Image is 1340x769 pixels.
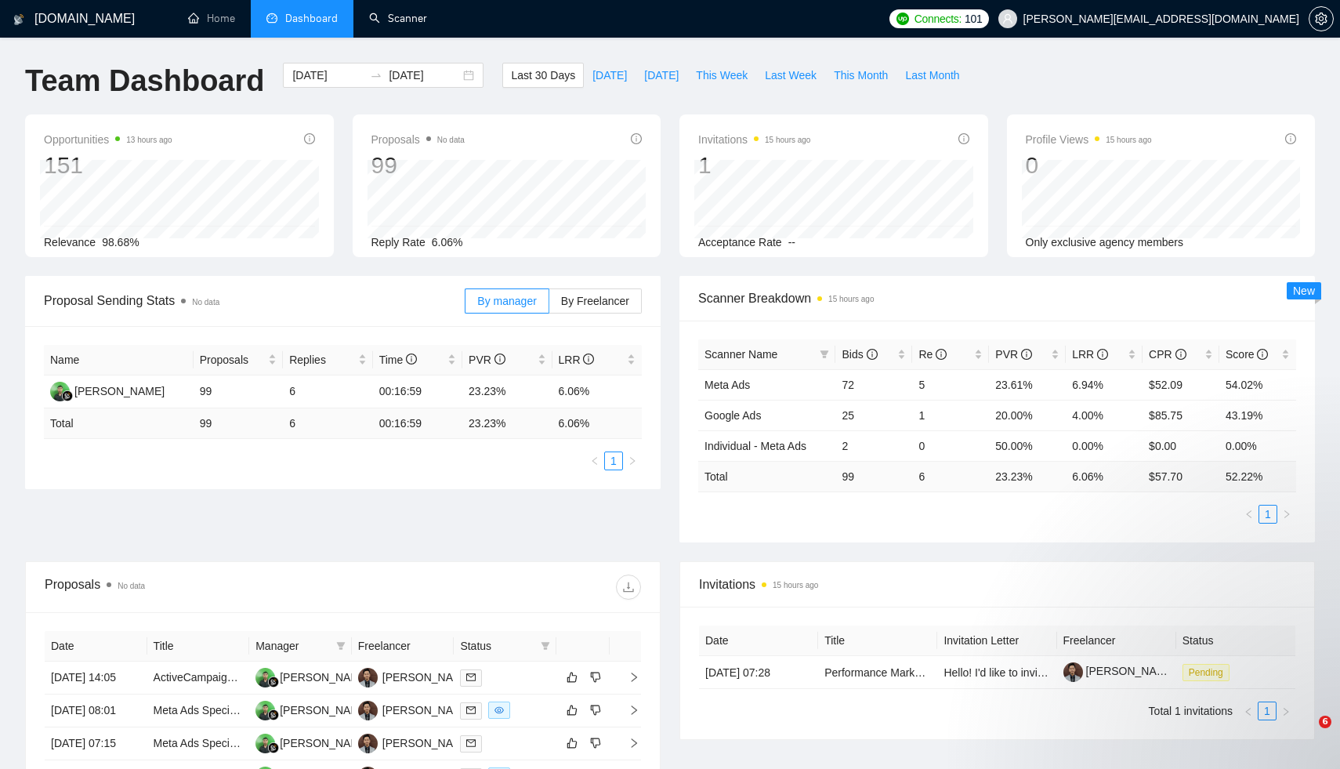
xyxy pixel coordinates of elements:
time: 15 hours ago [1106,136,1151,144]
td: 2 [835,430,912,461]
span: to [370,69,382,82]
span: 101 [965,10,982,27]
span: user [1002,13,1013,24]
button: setting [1309,6,1334,31]
a: Meta Ads Specialist for Fitness/Yoga Info Product [154,737,393,749]
time: 15 hours ago [828,295,874,303]
td: Performance Marketing Specialist for Lead Generation [818,656,937,689]
button: Last Month [896,63,968,88]
span: right [1282,510,1291,519]
button: Last 30 Days [502,63,584,88]
span: LRR [559,354,595,366]
button: This Week [687,63,756,88]
span: info-circle [1175,349,1186,360]
button: like [563,734,581,753]
span: Score [1226,348,1268,361]
td: 6 [912,461,989,492]
li: 1 [604,452,623,470]
span: By manager [477,295,536,307]
time: 15 hours ago [773,581,818,589]
img: gigradar-bm.png [62,390,73,401]
a: FF[PERSON_NAME] [255,670,370,683]
span: Proposals [371,130,465,149]
button: [DATE] [636,63,687,88]
th: Invitation Letter [937,626,1056,656]
input: End date [389,67,460,84]
span: info-circle [936,349,947,360]
div: [PERSON_NAME] [280,669,370,686]
div: [PERSON_NAME] [74,383,165,400]
span: right [616,672,639,683]
input: Start date [292,67,364,84]
button: dislike [586,734,605,753]
span: setting [1309,13,1333,25]
td: Meta Ads Specialist for Fitness/Yoga Info Product [147,727,250,760]
a: homeHome [188,12,235,25]
a: Meta Ads [704,379,750,391]
a: FF[PERSON_NAME] [255,736,370,749]
a: MG[PERSON_NAME] [358,703,473,716]
td: 23.23% [462,375,552,408]
span: Reply Rate [371,236,426,248]
img: upwork-logo.png [896,13,909,25]
button: download [616,575,641,600]
span: dashboard [266,13,277,24]
span: Last Week [765,67,817,84]
span: [DATE] [644,67,679,84]
span: Status [460,637,534,655]
a: Performance Marketing Specialist for Lead Generation [824,666,1089,679]
td: 50.00% [989,430,1066,461]
span: -- [788,236,795,248]
div: [PERSON_NAME] [382,702,473,719]
td: 6.06 % [552,408,643,439]
th: Date [699,626,818,656]
a: 1 [1259,506,1277,523]
button: [DATE] [584,63,636,88]
th: Name [44,345,194,375]
a: FF[PERSON_NAME] [50,384,165,397]
a: FF[PERSON_NAME] [255,703,370,716]
span: info-circle [406,354,417,365]
span: like [567,671,578,684]
span: Time [379,354,417,366]
th: Date [45,631,147,662]
span: 98.68% [102,236,139,248]
td: [DATE] 08:01 [45,695,147,727]
img: MG [358,668,378,687]
span: Invitations [699,575,1295,594]
th: Replies [283,345,372,375]
span: filter [820,350,829,359]
span: Replies [289,351,354,368]
span: Connects: [914,10,962,27]
div: [PERSON_NAME] [280,735,370,752]
button: left [1240,505,1259,524]
div: 151 [44,151,172,180]
button: This Month [825,63,896,88]
td: 00:16:59 [373,375,462,408]
td: $ 57.70 [1143,461,1219,492]
img: MG [358,701,378,720]
span: info-circle [631,133,642,144]
button: like [563,701,581,720]
span: [DATE] [592,67,627,84]
span: No data [437,136,465,144]
img: logo [13,7,24,32]
a: setting [1309,13,1334,25]
div: [PERSON_NAME] [382,669,473,686]
td: 43.19% [1219,400,1296,430]
button: left [585,452,604,470]
button: dislike [586,701,605,720]
span: filter [538,634,553,658]
a: Google Ads [704,409,761,422]
span: dislike [590,737,601,749]
span: 6.06% [432,236,463,248]
span: Only exclusive agency members [1026,236,1184,248]
td: Meta Ads Specialist Needed for Strategic Campaign Development [147,695,250,727]
th: Proposals [194,345,283,375]
td: 72 [835,369,912,400]
li: Previous Page [585,452,604,470]
span: dislike [590,704,601,716]
span: info-circle [304,133,315,144]
span: right [628,456,637,466]
span: right [616,705,639,716]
